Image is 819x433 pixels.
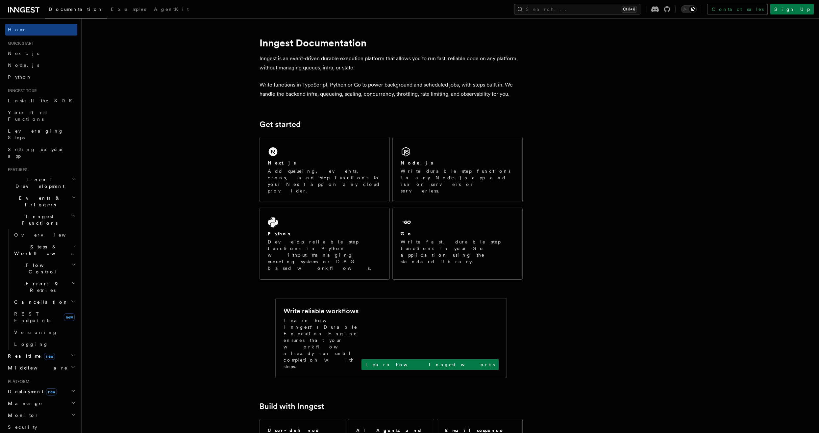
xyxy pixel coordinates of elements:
span: Overview [14,232,82,238]
a: AgentKit [150,2,193,18]
p: Learn how Inngest's Durable Execution Engine ensures that your workflow already run until complet... [284,317,361,370]
span: Documentation [49,7,103,12]
span: Platform [5,379,30,384]
a: Node.js [5,59,77,71]
button: Deploymentnew [5,386,77,397]
a: Security [5,421,77,433]
a: Python [5,71,77,83]
h2: Python [268,230,292,237]
span: Examples [111,7,146,12]
a: Next.js [5,47,77,59]
span: Logging [14,342,48,347]
span: Quick start [5,41,34,46]
a: Sign Up [770,4,814,14]
kbd: Ctrl+K [622,6,636,13]
a: Get started [260,120,301,129]
p: Learn how Inngest works [365,361,495,368]
button: Search...Ctrl+K [514,4,640,14]
h2: Next.js [268,160,296,166]
a: Logging [12,338,77,350]
span: REST Endpoints [14,311,50,323]
h2: Node.js [401,160,433,166]
button: Steps & Workflows [12,241,77,259]
span: Next.js [8,51,39,56]
h2: Write reliable workflows [284,306,359,316]
button: Toggle dark mode [681,5,697,13]
span: Versioning [14,330,58,335]
span: new [46,388,57,395]
a: Documentation [45,2,107,18]
a: Install the SDK [5,95,77,107]
h1: Inngest Documentation [260,37,523,49]
a: Versioning [12,326,77,338]
span: Realtime [5,353,55,359]
p: Develop reliable step functions in Python without managing queueing systems or DAG based workflows. [268,239,382,271]
a: GoWrite fast, durable step functions in your Go application using the standard library. [392,208,523,280]
span: Flow Control [12,262,71,275]
button: Cancellation [12,296,77,308]
span: Events & Triggers [5,195,72,208]
span: Home [8,26,26,33]
a: Leveraging Steps [5,125,77,143]
button: Inngest Functions [5,211,77,229]
span: Setting up your app [8,147,64,159]
button: Events & Triggers [5,192,77,211]
a: Contact sales [707,4,768,14]
span: Deployment [5,388,57,395]
span: Features [5,167,27,172]
button: Realtimenew [5,350,77,362]
button: Monitor [5,409,77,421]
a: Node.jsWrite durable step functions in any Node.js app and run on servers or serverless. [392,137,523,202]
button: Errors & Retries [12,278,77,296]
a: Examples [107,2,150,18]
a: REST Endpointsnew [12,308,77,326]
span: new [64,313,75,321]
button: Flow Control [12,259,77,278]
span: Security [8,424,37,430]
span: Node.js [8,63,39,68]
span: Errors & Retries [12,280,71,293]
p: Add queueing, events, crons, and step functions to your Next app on any cloud provider. [268,168,382,194]
a: Home [5,24,77,36]
a: Learn how Inngest works [361,359,499,370]
span: Manage [5,400,42,407]
button: Manage [5,397,77,409]
a: PythonDevelop reliable step functions in Python without managing queueing systems or DAG based wo... [260,208,390,280]
div: Inngest Functions [5,229,77,350]
a: Setting up your app [5,143,77,162]
span: new [44,353,55,360]
span: Install the SDK [8,98,76,103]
span: Your first Functions [8,110,47,122]
span: Middleware [5,365,68,371]
span: Cancellation [12,299,68,305]
p: Write durable step functions in any Node.js app and run on servers or serverless. [401,168,514,194]
span: Leveraging Steps [8,128,63,140]
span: Monitor [5,412,39,419]
a: Next.jsAdd queueing, events, crons, and step functions to your Next app on any cloud provider. [260,137,390,202]
span: AgentKit [154,7,189,12]
span: Local Development [5,176,72,190]
p: Write functions in TypeScript, Python or Go to power background and scheduled jobs, with steps bu... [260,80,523,99]
h2: Go [401,230,412,237]
a: Your first Functions [5,107,77,125]
p: Write fast, durable step functions in your Go application using the standard library. [401,239,514,265]
span: Steps & Workflows [12,243,73,257]
span: Inngest Functions [5,213,71,226]
button: Local Development [5,174,77,192]
button: Middleware [5,362,77,374]
span: Python [8,74,32,80]
p: Inngest is an event-driven durable execution platform that allows you to run fast, reliable code ... [260,54,523,72]
a: Build with Inngest [260,402,324,411]
a: Overview [12,229,77,241]
span: Inngest tour [5,88,37,93]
